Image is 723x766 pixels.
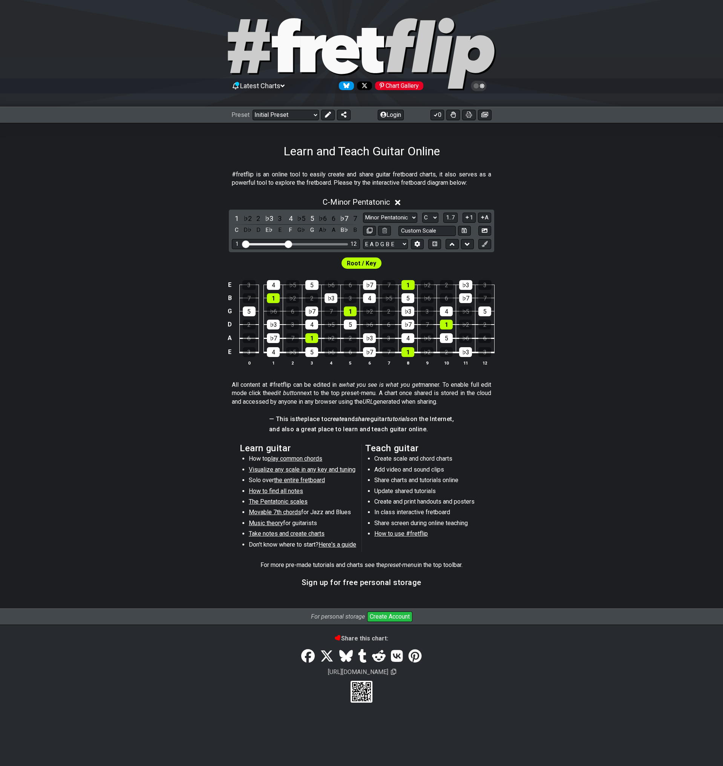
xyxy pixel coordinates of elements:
div: Chart Gallery [375,81,423,90]
div: 7 [325,306,337,316]
div: 7 [243,293,256,303]
em: the [296,415,304,423]
h4: and also a great place to learn and teach guitar online. [269,425,454,434]
div: 4 [267,347,280,357]
p: For more pre-made tutorials and charts see the in the top toolbar. [260,561,463,569]
li: Create scale and chord charts [374,455,482,465]
span: The Pentatonic scales [249,498,308,505]
div: ♭5 [286,280,299,290]
div: 2 [440,347,453,357]
div: 6 [478,333,491,343]
div: ♭7 [267,333,280,343]
h4: — This is place to and guitar on the Internet, [269,415,454,423]
div: ♭3 [459,280,472,290]
em: create [328,415,344,423]
li: Solo over [249,476,356,487]
div: 4 [401,333,414,343]
div: toggle pitch class [253,225,263,235]
div: toggle pitch class [318,225,328,235]
th: 1 [264,359,283,367]
li: In class interactive fretboard [374,508,482,519]
span: Copy url to clipboard [391,668,396,676]
div: 7 [382,347,395,357]
div: ♭6 [459,333,472,343]
div: ♭5 [286,347,299,357]
td: A [225,331,234,345]
div: 6 [382,320,395,329]
a: Tweet [317,646,336,667]
span: Movable 7th chords [249,509,301,516]
div: 4 [267,280,280,290]
th: 7 [379,359,398,367]
button: Move up [446,239,458,249]
span: 1..7 [446,214,455,221]
span: Latest Charts [240,82,280,90]
div: 7 [382,280,395,290]
li: for guitarists [249,519,356,530]
button: Toggle Dexterity for all fretkits [446,110,460,120]
div: toggle scale degree [275,213,285,224]
div: 2 [344,333,357,343]
td: B [225,291,234,305]
div: ♭6 [325,280,338,290]
div: 1 [267,293,280,303]
div: toggle scale degree [243,213,253,224]
button: Create Account [367,611,412,622]
div: toggle scale degree [339,213,349,224]
div: ♭3 [267,320,280,329]
em: edit button [271,389,300,397]
div: 1 [236,241,239,247]
em: tutorials [387,415,410,423]
div: 6 [286,306,299,316]
button: Create image [478,110,492,120]
div: 5 [243,306,256,316]
button: First click edit preset to enable marker editing [478,239,491,249]
div: toggle scale degree [253,213,263,224]
li: How to [249,455,356,465]
span: Toggle light / dark theme [475,83,483,89]
h1: Learn and Teach Guitar Online [283,144,440,158]
div: 6 [243,333,256,343]
button: Edit Tuning [411,239,424,249]
li: Share screen during online teaching [374,519,482,530]
div: 12 [351,241,357,247]
span: Music theory [249,519,283,527]
button: 1..7 [443,213,458,223]
button: 0 [430,110,444,120]
div: ♭5 [382,293,395,303]
a: Pinterest [406,646,424,667]
select: Tonic/Root [422,213,438,223]
div: 6 [344,347,357,357]
div: ♭2 [421,280,434,290]
h3: Sign up for free personal storage [302,578,421,587]
div: 5 [305,280,319,290]
th: 11 [456,359,475,367]
div: ♭6 [267,306,280,316]
div: ♭5 [421,333,433,343]
div: ♭7 [305,306,318,316]
li: for Jazz and Blues [249,508,356,519]
div: 5 [478,306,491,316]
div: toggle pitch class [264,225,274,235]
div: 2 [243,320,256,329]
div: toggle pitch class [275,225,285,235]
div: 1 [305,333,318,343]
button: Delete [378,226,391,236]
th: 9 [418,359,437,367]
span: C - Minor Pentatonic [323,198,390,207]
th: 6 [360,359,379,367]
div: 3 [478,280,492,290]
button: Create Image [478,226,491,236]
div: 2 [440,280,453,290]
div: toggle scale degree [232,213,242,224]
a: Follow #fretflip at X [354,81,372,90]
li: Update shared tutorials [374,487,482,498]
button: Share Preset [337,110,351,120]
div: toggle scale degree [264,213,274,224]
select: Preset [253,110,319,120]
div: ♭6 [363,320,376,329]
p: #fretflip is an online tool to easily create and share guitar fretboard charts, it also serves as... [232,170,491,187]
div: ♭2 [363,306,376,316]
th: 10 [437,359,456,367]
div: 1 [401,280,415,290]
